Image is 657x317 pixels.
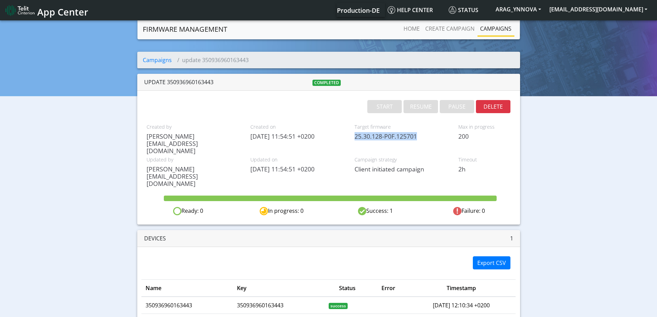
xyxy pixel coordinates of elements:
nav: breadcrumb [137,52,520,68]
span: Created by [147,123,240,131]
th: Error [370,280,407,297]
span: Created on [250,123,344,131]
img: success.svg [358,207,366,215]
span: Timeout [458,156,510,164]
span: Client initiated campaign [355,166,448,173]
div: Ready: 0 [141,207,235,215]
td: 350936960163443 [233,297,325,314]
img: in-progress.svg [260,207,268,215]
div: In progress: 0 [235,207,328,215]
div: Failure: 0 [422,207,516,215]
span: [PERSON_NAME][EMAIL_ADDRESS][DOMAIN_NAME] [147,166,240,187]
a: Campaigns [143,56,172,64]
a: Campaigns [477,22,514,36]
span: completed [312,80,341,86]
button: Export CSV [473,256,510,269]
td: 350936960163443 [141,297,233,314]
button: ARAG_YNNOVA [491,3,545,16]
div: 1 [329,234,513,242]
span: Updated on [250,156,344,164]
span: 200 [458,133,510,140]
span: Target firmware [355,123,448,131]
span: Updated by [147,156,240,164]
img: status.svg [449,6,456,14]
span: [DATE] 11:54:51 +0200 [250,166,344,173]
div: Devices [144,234,329,242]
div: Success: 1 [329,207,422,215]
button: DELETE [476,100,510,113]
td: [DATE] 12:10:34 +0200 [407,297,516,314]
th: Timestamp [407,280,516,297]
a: Status [446,3,491,17]
a: Firmware management [143,22,227,36]
span: [PERSON_NAME][EMAIL_ADDRESS][DOMAIN_NAME] [147,133,240,155]
span: App Center [37,6,88,18]
span: Max in progress [458,123,510,131]
th: Status [325,280,370,297]
a: Home [401,22,422,36]
a: Help center [385,3,446,17]
a: App Center [6,3,87,18]
span: [DATE] 11:54:51 +0200 [250,133,344,140]
span: success [329,303,348,309]
span: Campaign strategy [355,156,448,164]
img: fail.svg [453,207,461,215]
img: ready.svg [173,207,181,215]
button: [EMAIL_ADDRESS][DOMAIN_NAME] [545,3,651,16]
a: Create campaign [422,22,477,36]
th: Key [233,280,325,297]
img: logo-telit-cinterion-gw-new.png [6,5,34,16]
li: update 350936960163443 [172,56,249,64]
span: 25.30.128-P0F.125701 [355,133,448,140]
span: 2h [458,166,510,173]
a: Your current platform instance [337,3,379,17]
img: knowledge.svg [388,6,395,14]
div: update 350936960163443 [144,78,266,86]
span: Production-DE [337,6,380,14]
span: Help center [388,6,433,14]
span: Status [449,6,478,14]
th: Name [141,280,233,297]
